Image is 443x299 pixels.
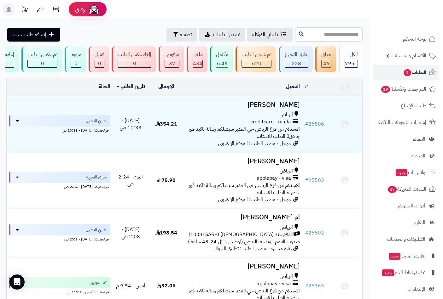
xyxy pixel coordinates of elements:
[28,60,57,67] div: 0
[381,86,390,93] span: 19
[305,120,308,128] span: #
[189,231,294,238] span: الدفع عند [DEMOGRAPHIC_DATA] (+10.00 SAR)
[187,101,300,109] h3: [PERSON_NAME]
[373,165,439,180] a: وآتس آبجديد
[373,132,439,147] a: العملاء
[120,117,142,132] span: [DATE] - 10:33 ص
[292,60,301,67] span: 228
[188,238,300,245] span: مندوب القمم الوطنية بالرياض (توصيل خلال 24-48 ساعه )
[373,98,439,113] a: طلبات الإرجاع
[395,168,425,177] span: وآتس آب
[396,169,407,176] span: جديد
[74,60,78,67] span: 0
[71,51,81,58] div: مردود
[305,282,324,290] a: #25363
[121,226,140,240] span: [DATE] - 2:08 ص
[98,60,101,67] span: 0
[373,248,439,263] a: تطبيق المتجرجديد
[398,201,425,210] span: أدوات التسويق
[157,282,176,290] span: 92.05
[155,120,177,128] span: 354.21
[20,46,63,72] a: تم عكس الطلب 0
[373,182,439,197] a: السلات المتروكة37
[389,253,400,260] span: جديد
[87,46,110,72] a: فشل 0
[378,118,426,127] span: إشعارات التحويلات البنكية
[158,83,174,90] a: الإجمالي
[305,229,308,237] span: #
[345,60,358,67] span: 7951
[337,46,364,72] a: الكل7951
[257,175,291,182] span: applepay - visa
[116,83,145,90] a: تاريخ الطلب
[157,177,176,184] span: 75.90
[388,186,397,193] span: 37
[116,282,145,290] span: أمس - 9:54 م
[9,274,25,290] div: Open Intercom Messenger
[373,198,439,213] a: أدوات التسويق
[213,31,240,38] span: تصدير الطلبات
[280,167,293,175] span: الرياض
[382,269,394,276] span: جديد
[247,28,293,42] a: طلباتي المُوكلة
[165,60,179,67] div: 37
[187,214,300,221] h3: ام [PERSON_NAME]
[305,282,308,290] span: #
[41,60,44,67] span: 0
[413,218,425,227] span: التقارير
[314,46,337,72] a: معلق 46
[9,288,110,295] div: اخر تحديث: أمس - 11:01 م
[9,127,110,133] div: اخر تحديث: [DATE] - 10:33 ص
[403,35,426,43] span: لوحة التحكم
[234,46,277,72] a: تم شحن الطلب 620
[400,18,437,31] img: logo-2.png
[387,185,426,194] span: السلات المتروكة
[118,51,151,58] div: إلغاء عكس الطلب
[187,263,300,270] h3: [PERSON_NAME]
[404,69,411,76] span: 1
[382,268,425,277] span: تطبيق نقاط البيع
[86,174,107,180] span: جاري التجهيز
[321,51,331,58] div: معلق
[185,46,209,72] a: ملغي 434
[388,251,425,260] span: تطبيق المتجر
[199,28,245,42] a: تصدير الطلبات
[165,51,179,58] div: مرفوض
[209,46,234,72] a: مكتمل 6.4K
[373,232,439,247] a: التطبيقات والخدمات
[257,280,291,287] span: applepay - visa
[373,115,439,130] a: إشعارات التحويلات البنكية
[71,60,81,67] div: 0
[166,28,197,42] button: تصفية
[187,158,300,165] h3: [PERSON_NAME]
[189,125,300,140] span: الاستلام من فرع الرياض حي الغدير سيصلكم رسالة تاكيد فور جاهزية الطلب للاستلام
[392,51,426,60] span: الأقسام والمنتجات
[7,28,60,42] a: إضافة طلب جديد
[86,227,107,233] span: جاري التجهيز
[155,229,177,237] span: 198.54
[250,118,291,126] span: creditcard - mada
[75,6,85,13] span: رفيق
[218,140,292,147] span: جوجل - مصدر الطلب: الموقع الإلكتروني
[90,279,107,286] span: تم التجهيز
[12,31,46,38] span: إضافة طلب جديد
[95,60,104,67] div: 0
[27,51,57,58] div: تم عكس الطلب
[169,60,175,67] span: 37
[133,60,136,67] span: 0
[387,235,425,244] span: التطبيقات والخدمات
[213,245,292,252] span: زيارة مباشرة - مصدر الطلب: تطبيق الجوال
[407,285,425,294] span: الإعدادات
[305,120,324,128] a: #25506
[373,282,439,297] a: الإعدادات
[180,31,192,38] span: تصفية
[373,82,439,97] a: المراجعات والأسئلة19
[381,85,426,93] span: المراجعات والأسئلة
[252,31,278,38] span: طلباتي المُوكلة
[193,60,202,67] span: 434
[95,51,104,58] div: فشل
[413,135,425,144] span: العملاء
[305,83,308,90] a: #
[9,235,110,242] div: اخر تحديث: [DATE] - 2:08 ص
